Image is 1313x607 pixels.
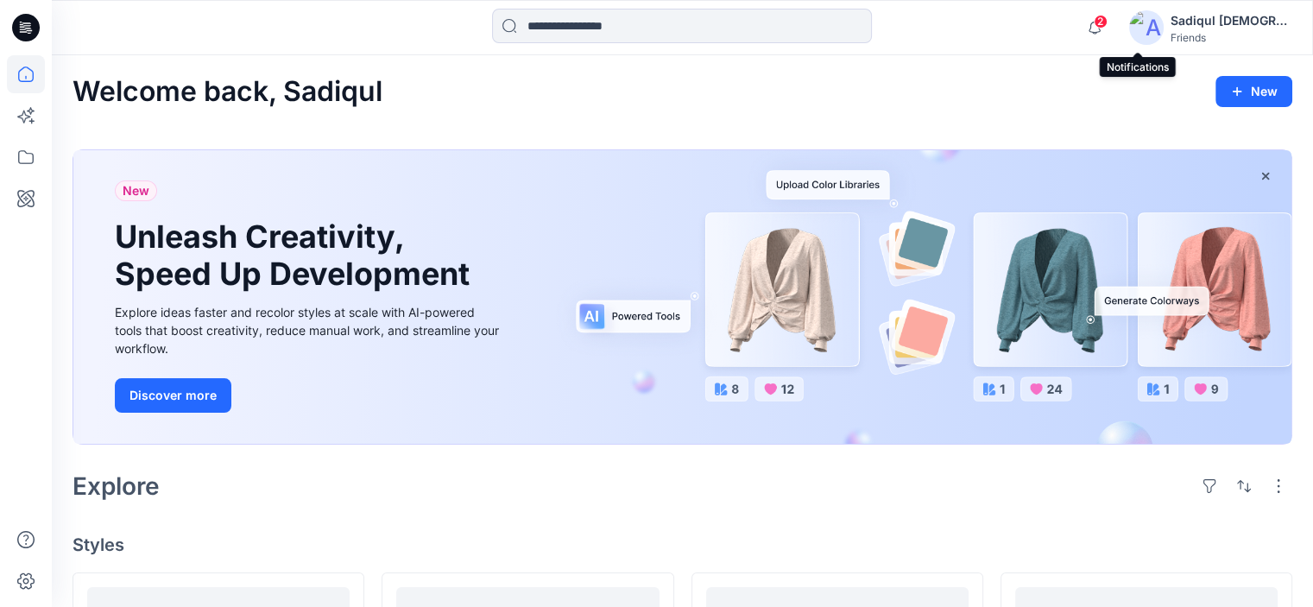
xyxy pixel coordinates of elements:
img: avatar [1129,10,1164,45]
div: Explore ideas faster and recolor styles at scale with AI-powered tools that boost creativity, red... [115,303,503,357]
h2: Welcome back, Sadiqul [73,76,382,108]
div: Sadiqul [DEMOGRAPHIC_DATA] [1171,10,1291,31]
h4: Styles [73,534,1292,555]
a: Discover more [115,378,503,413]
h2: Explore [73,472,160,500]
button: New [1215,76,1292,107]
span: 2 [1094,15,1108,28]
h1: Unleash Creativity, Speed Up Development [115,218,477,293]
button: Discover more [115,378,231,413]
span: New [123,180,149,201]
div: Friends [1171,31,1291,44]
